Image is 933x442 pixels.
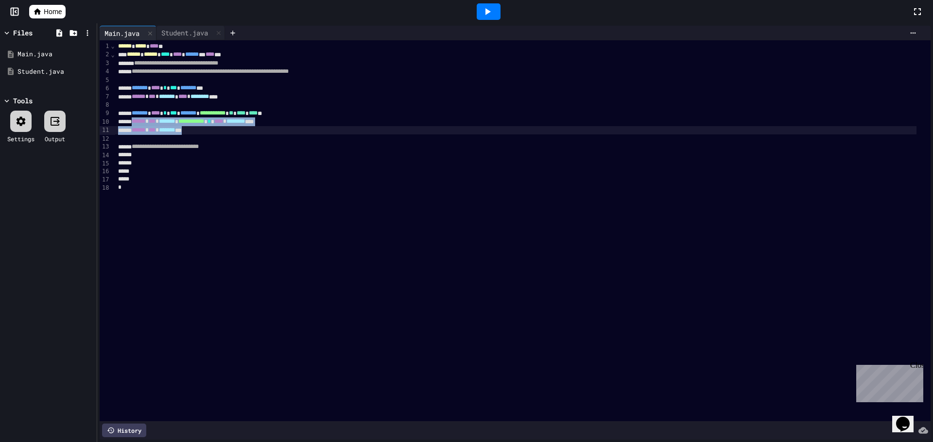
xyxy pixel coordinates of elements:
[100,151,110,160] div: 14
[100,67,110,76] div: 4
[100,109,110,117] div: 9
[45,134,65,143] div: Output
[100,76,110,84] div: 5
[100,101,110,109] div: 8
[100,167,110,176] div: 16
[100,176,110,184] div: 17
[100,26,156,40] div: Main.java
[156,26,225,40] div: Student.java
[100,59,110,67] div: 3
[892,403,923,432] iframe: chat widget
[29,5,66,18] a: Home
[100,143,110,151] div: 13
[17,67,93,77] div: Student.java
[44,7,62,16] span: Home
[100,42,110,50] div: 1
[100,118,110,126] div: 10
[13,28,33,38] div: Files
[13,96,33,106] div: Tools
[100,93,110,101] div: 7
[110,43,115,49] span: Fold line
[17,49,93,59] div: Main.java
[100,160,110,168] div: 15
[4,4,67,62] div: Chat with us now!Close
[156,28,213,38] div: Student.java
[100,184,110,192] div: 18
[100,126,110,134] div: 11
[110,51,115,58] span: Fold line
[102,424,146,437] div: History
[100,84,110,93] div: 6
[100,28,144,38] div: Main.java
[100,135,110,143] div: 12
[100,50,110,59] div: 2
[852,361,923,402] iframe: chat widget
[7,134,35,143] div: Settings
